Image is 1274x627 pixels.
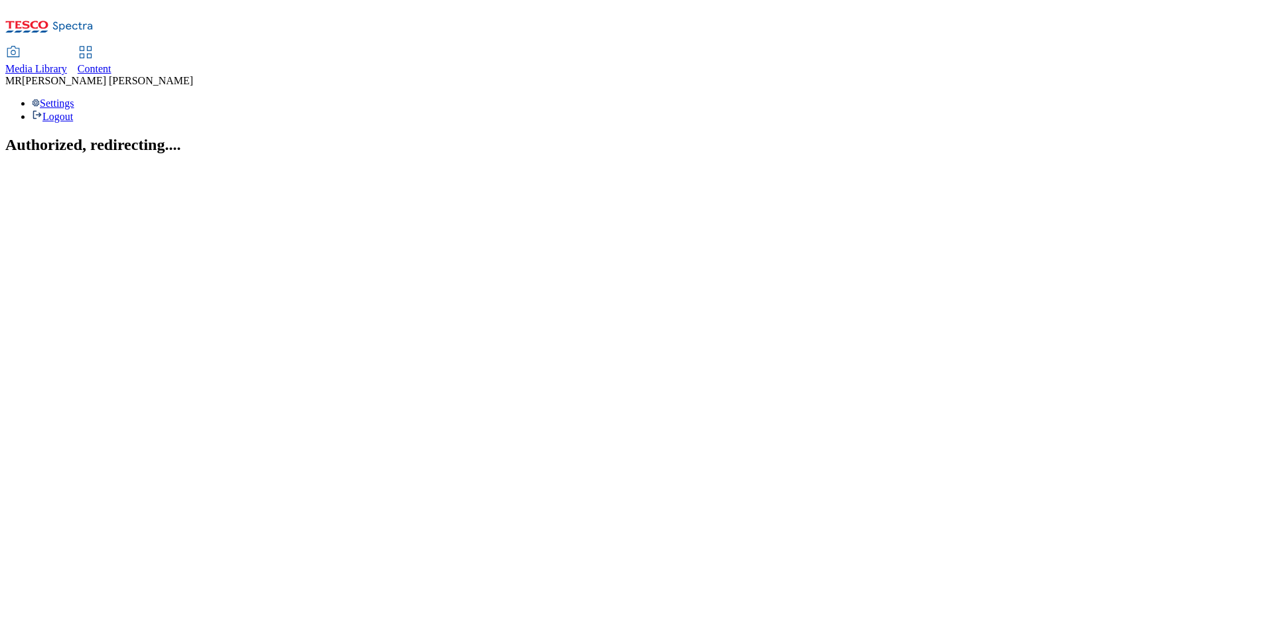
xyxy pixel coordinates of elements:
span: Media Library [5,63,67,74]
a: Logout [32,111,73,122]
span: Content [78,63,111,74]
a: Settings [32,98,74,109]
a: Media Library [5,47,67,75]
a: Content [78,47,111,75]
h2: Authorized, redirecting.... [5,136,1269,154]
span: [PERSON_NAME] [PERSON_NAME] [22,75,193,86]
span: MR [5,75,22,86]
